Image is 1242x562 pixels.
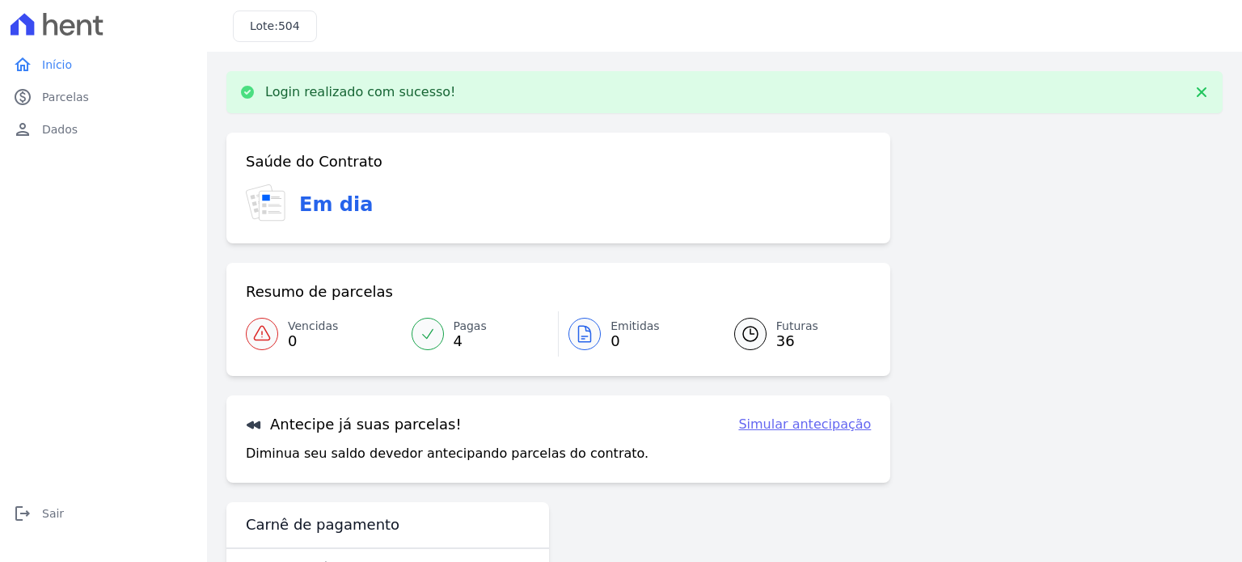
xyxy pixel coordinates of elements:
[715,311,872,357] a: Futuras 36
[13,504,32,523] i: logout
[246,311,402,357] a: Vencidas 0
[559,311,715,357] a: Emitidas 0
[6,49,201,81] a: homeInício
[776,335,818,348] span: 36
[246,152,382,171] h3: Saúde do Contrato
[288,318,338,335] span: Vencidas
[610,335,660,348] span: 0
[610,318,660,335] span: Emitidas
[250,18,300,35] h3: Lote:
[13,120,32,139] i: person
[246,515,399,535] h3: Carnê de pagamento
[42,89,89,105] span: Parcelas
[6,81,201,113] a: paidParcelas
[13,87,32,107] i: paid
[278,19,300,32] span: 504
[42,57,72,73] span: Início
[246,415,462,434] h3: Antecipe já suas parcelas!
[299,190,373,219] h3: Em dia
[42,505,64,522] span: Sair
[6,113,201,146] a: personDados
[454,335,487,348] span: 4
[288,335,338,348] span: 0
[454,318,487,335] span: Pagas
[246,444,648,463] p: Diminua seu saldo devedor antecipando parcelas do contrato.
[738,415,871,434] a: Simular antecipação
[776,318,818,335] span: Futuras
[13,55,32,74] i: home
[6,497,201,530] a: logoutSair
[246,282,393,302] h3: Resumo de parcelas
[42,121,78,137] span: Dados
[265,84,456,100] p: Login realizado com sucesso!
[402,311,559,357] a: Pagas 4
